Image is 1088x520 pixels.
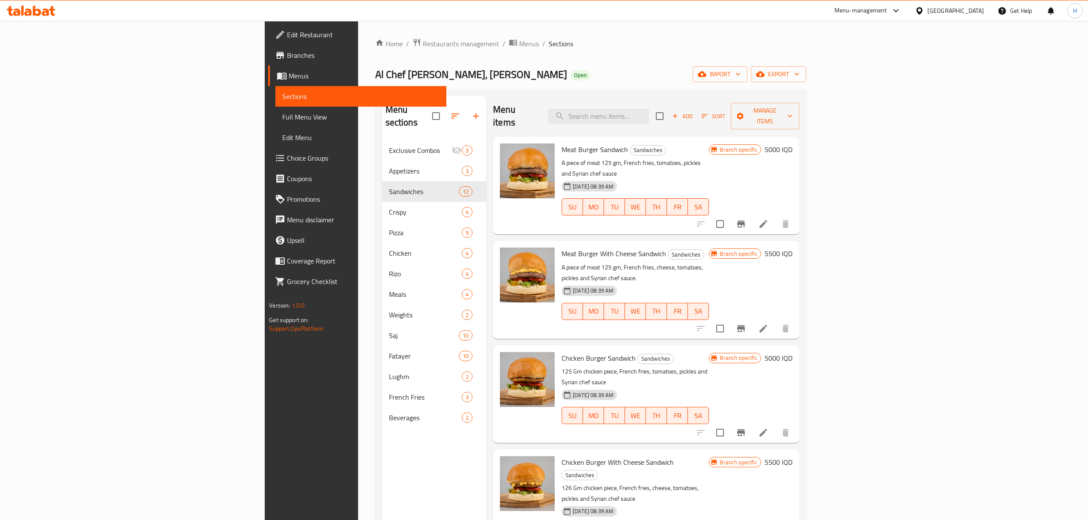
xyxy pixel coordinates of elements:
[509,38,539,49] a: Menus
[607,409,622,422] span: TU
[562,158,709,179] p: A piece of meat 125 gm, French fries, tomatoes, pickles and Syrian chef sauce
[462,310,472,320] div: items
[462,145,472,155] div: items
[382,222,487,243] div: Pizza9
[569,391,617,399] span: [DATE] 08:39 AM
[389,207,462,217] span: Crispy
[389,330,459,341] span: Saj
[462,270,472,278] span: 4
[382,305,487,325] div: Weights2
[667,198,688,215] button: FR
[500,143,555,198] img: Meat Burger Sandwich
[389,186,459,197] span: Sandwiches
[462,412,472,423] div: items
[389,227,462,238] div: Pizza
[389,351,459,361] span: Fatayer
[500,248,555,302] img: Meat Burger With Cheese Sandwich
[382,137,487,431] nav: Menu sections
[287,215,439,225] span: Menu disclaimer
[775,214,796,234] button: delete
[668,249,704,260] div: Sandwiches
[604,407,625,424] button: TU
[565,409,580,422] span: SU
[389,310,462,320] span: Weights
[289,71,439,81] span: Menus
[462,146,472,155] span: 3
[375,65,567,84] span: Al Chef [PERSON_NAME], [PERSON_NAME]
[669,110,696,123] button: Add
[462,414,472,422] span: 2
[451,145,462,155] svg: Inactive section
[287,173,439,184] span: Coupons
[462,248,472,258] div: items
[269,300,290,311] span: Version:
[268,45,446,66] a: Branches
[625,303,646,320] button: WE
[562,303,583,320] button: SU
[670,305,684,317] span: FR
[571,70,590,81] div: Open
[625,198,646,215] button: WE
[275,107,446,127] a: Full Menu View
[646,303,667,320] button: TH
[667,407,688,424] button: FR
[462,289,472,299] div: items
[462,249,472,257] span: 4
[571,72,590,79] span: Open
[269,323,323,334] a: Support.OpsPlatform
[731,422,751,443] button: Branch-specific-item
[389,371,462,382] span: Lughm
[462,393,472,401] span: 3
[292,300,305,311] span: 1.0.0
[459,351,472,361] div: items
[758,219,768,229] a: Edit menu item
[382,387,487,407] div: French Fries3
[268,271,446,292] a: Grocery Checklist
[389,166,462,176] span: Appetizers
[758,427,768,438] a: Edit menu item
[268,24,446,45] a: Edit Restaurant
[562,366,709,388] p: 125 Gm chicken piece, French fries, tomatoes, pickles and Syrian chef sauce
[637,354,674,364] div: Sandwiches
[287,235,439,245] span: Upsell
[562,470,598,480] span: Sandwiches
[275,127,446,148] a: Edit Menu
[389,289,462,299] div: Meals
[628,409,643,422] span: WE
[389,248,462,258] div: Chicken
[562,143,628,156] span: Meat Burger Sandwich
[699,69,741,80] span: import
[696,110,731,123] span: Sort items
[412,38,499,49] a: Restaurants management
[765,248,792,260] h6: 5500 IQD
[716,354,760,362] span: Branch specific
[389,145,451,155] span: Exclusive Combos
[638,354,673,364] span: Sandwiches
[731,103,799,129] button: Manage items
[282,91,439,102] span: Sections
[287,256,439,266] span: Coverage Report
[382,243,487,263] div: Chicken4
[462,208,472,216] span: 4
[268,148,446,168] a: Choice Groups
[731,318,751,339] button: Branch-specific-item
[667,303,688,320] button: FR
[502,39,505,49] li: /
[716,146,760,154] span: Branch specific
[382,161,487,181] div: Appetizers3
[586,305,601,317] span: MO
[462,269,472,279] div: items
[500,352,555,407] img: Chicken Burger Sandwich
[671,111,694,121] span: Add
[583,303,604,320] button: MO
[268,230,446,251] a: Upsell
[268,66,446,86] a: Menus
[389,392,462,402] span: French Fries
[382,181,487,202] div: Sandwiches12
[562,198,583,215] button: SU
